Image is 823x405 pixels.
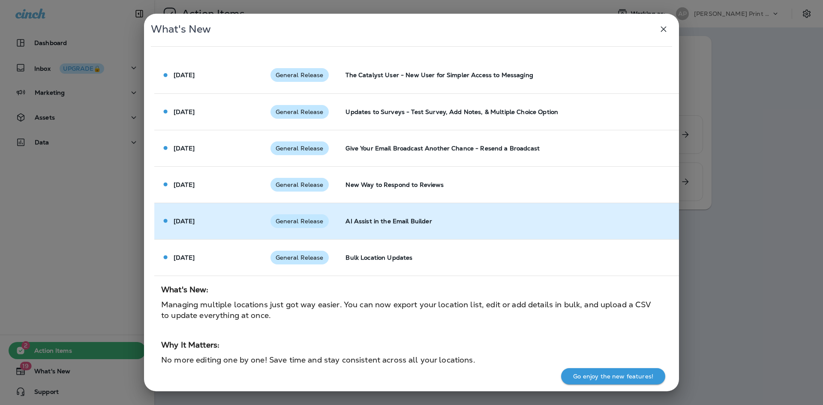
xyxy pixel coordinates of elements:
span: What's New [151,23,211,36]
p: [DATE] [174,145,195,152]
span: Managing multiple locations just got way easier. You can now export your location list, edit or a... [161,300,651,321]
strong: Why It Matters: [161,340,219,350]
p: [DATE] [174,254,195,261]
p: [DATE] [174,72,195,78]
p: Updates to Surveys - Test Survey, Add Notes, & Multiple Choice Option [345,108,659,115]
p: [DATE] [174,218,195,225]
p: Give Your Email Broadcast Another Chance - Resend a Broadcast [345,145,659,152]
p: [DATE] [174,108,195,115]
p: Bulk Location Updates [345,254,659,261]
span: General Release [270,145,329,152]
button: Go enjoy the new features! [561,368,665,384]
p: AI Assist in the Email Builder [345,218,659,225]
span: General Release [270,108,329,115]
span: General Release [270,72,329,78]
p: New Way to Respond to Reviews [345,181,659,188]
span: No more editing one by one! Save time and stay consistent across all your locations. [161,355,475,365]
span: General Release [270,254,329,261]
p: Go enjoy the new features! [573,373,653,380]
span: General Release [270,181,329,188]
strong: What's New: [161,285,209,294]
span: General Release [270,218,329,225]
p: [DATE] [174,181,195,188]
p: The Catalyst User - New User for Simpler Access to Messaging [345,72,659,78]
